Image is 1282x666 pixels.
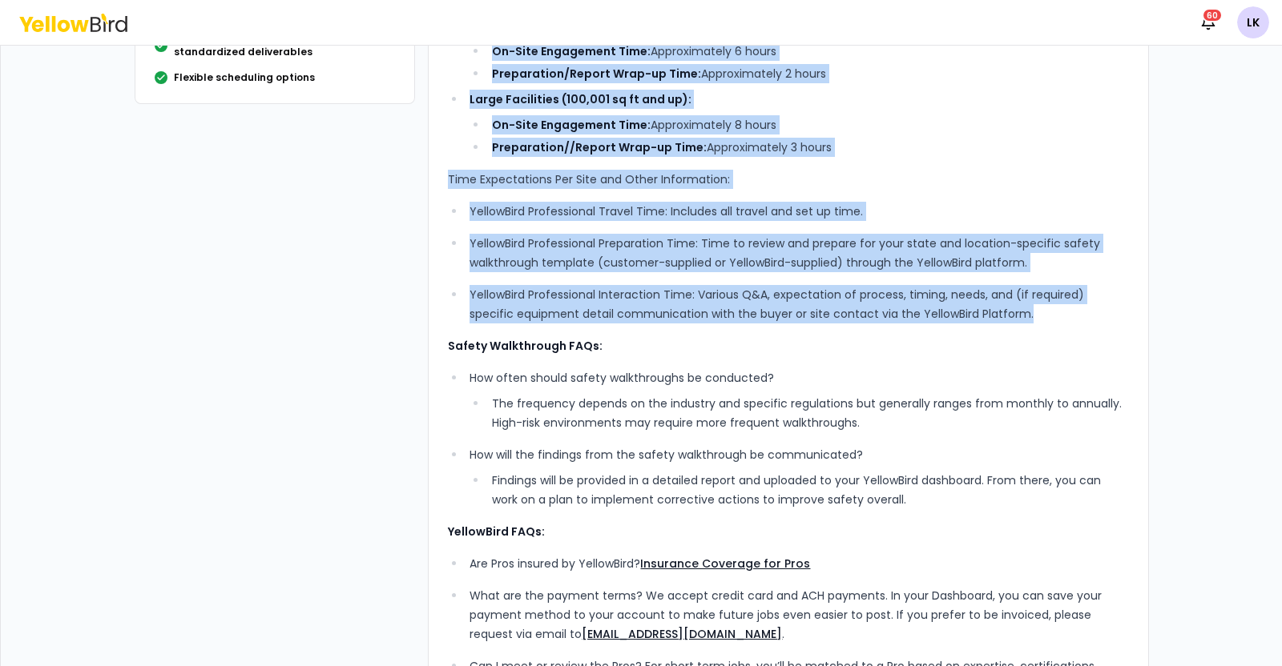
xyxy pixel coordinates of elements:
[487,115,1128,134] li: Approximately 8 hours
[470,554,1128,573] p: Are Pros insured by YellowBird?
[470,202,1128,221] p: YellowBird Professional Travel Time: Includes all travel and set up time.
[492,43,651,59] strong: On-Site Engagement Time:
[174,33,395,58] p: Demonstrate compliance with standardized deliverables
[174,71,315,84] p: Flexible scheduling options
[492,117,651,133] strong: On-Site Engagement Time:
[492,66,701,82] strong: Preparation/Report Wrap-up Time:
[470,285,1128,323] p: YellowBird Professional Interaction Time: Various Q&A, expectation of process, timing, needs, and...
[470,368,1128,387] p: How often should safety walkthroughs be conducted?
[582,626,782,642] a: [EMAIL_ADDRESS][DOMAIN_NAME]
[470,586,1128,644] p: What are the payment terms? We accept credit card and ACH payments. In your Dashboard, you can sa...
[487,394,1128,432] li: The frequency depends on the industry and specific regulations but generally ranges from monthly ...
[470,234,1128,272] p: YellowBird Professional Preparation Time: Time to review and prepare for your state and location-...
[1237,6,1269,38] span: LK
[470,445,1128,464] p: How will the findings from the safety walkthrough be communicated?
[448,524,545,540] strong: YellowBird FAQs:
[487,64,1128,83] li: Approximately 2 hours
[492,139,707,155] strong: Preparation//Report Wrap-up Time:
[640,556,810,572] a: Insurance Coverage for Pros
[487,471,1128,509] li: Findings will be provided in a detailed report and uploaded to your YellowBird dashboard. From th...
[487,42,1128,61] li: Approximately 6 hours
[448,170,1129,189] p: Time Expectations Per Site and Other Information:
[448,338,603,354] strong: Safety Walkthrough FAQs:
[470,91,691,107] strong: Large Facilities (100,001 sq ft and up):
[1192,6,1224,38] button: 60
[1202,8,1223,22] div: 60
[487,138,1128,157] li: Approximately 3 hours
